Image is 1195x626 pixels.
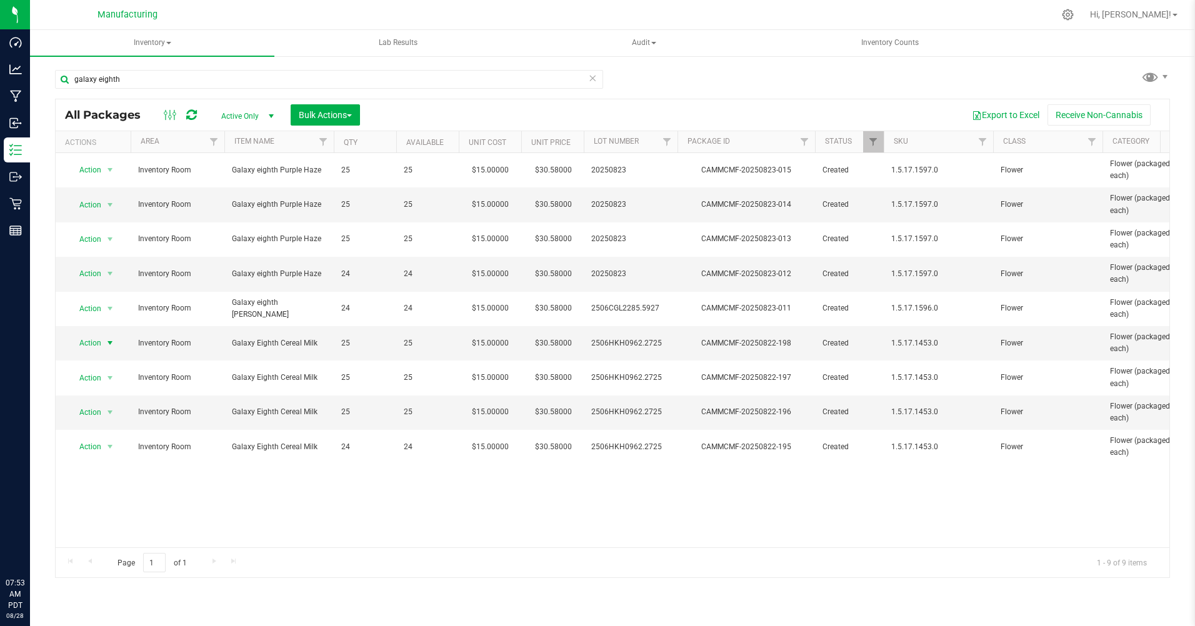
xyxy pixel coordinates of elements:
[404,199,451,211] span: 25
[529,161,578,179] span: $30.58000
[291,104,360,126] button: Bulk Actions
[657,131,677,152] a: Filter
[232,441,326,453] span: Galaxy Eighth Cereal Milk
[276,30,520,56] a: Lab Results
[102,438,118,455] span: select
[138,199,217,211] span: Inventory Room
[531,138,571,147] a: Unit Price
[232,164,326,176] span: Galaxy eighth Purple Haze
[138,406,217,418] span: Inventory Room
[232,337,326,349] span: Galaxy Eighth Cereal Milk
[406,138,444,147] a: Available
[102,369,118,387] span: select
[459,430,521,464] td: $15.00000
[522,30,766,56] a: Audit
[529,334,578,352] span: $30.58000
[459,395,521,430] td: $15.00000
[232,297,326,320] span: Galaxy eighth [PERSON_NAME]
[1001,302,1095,314] span: Flower
[529,369,578,387] span: $30.58000
[676,337,817,349] div: CAMMCMF-20250822-198
[825,137,852,146] a: Status
[138,372,217,384] span: Inventory Room
[1001,372,1095,384] span: Flower
[65,138,126,147] div: Actions
[68,300,102,317] span: Action
[1001,199,1095,211] span: Flower
[232,406,326,418] span: Galaxy Eighth Cereal Milk
[822,441,876,453] span: Created
[676,372,817,384] div: CAMMCMF-20250822-197
[822,302,876,314] span: Created
[1112,137,1149,146] a: Category
[404,406,451,418] span: 25
[591,164,670,176] span: 20250823
[9,63,22,76] inline-svg: Analytics
[794,131,815,152] a: Filter
[1087,553,1157,572] span: 1 - 9 of 9 items
[68,161,102,179] span: Action
[138,441,217,453] span: Inventory Room
[591,372,670,384] span: 2506HKH0962.2725
[232,372,326,384] span: Galaxy Eighth Cereal Milk
[68,196,102,214] span: Action
[529,196,578,214] span: $30.58000
[97,9,157,20] span: Manufacturing
[863,131,884,152] a: Filter
[1001,441,1095,453] span: Flower
[30,30,274,56] a: Inventory
[404,302,451,314] span: 24
[822,268,876,280] span: Created
[299,110,352,120] span: Bulk Actions
[891,199,986,211] span: 1.5.17.1597.0
[1082,131,1102,152] a: Filter
[459,187,521,222] td: $15.00000
[529,403,578,421] span: $30.58000
[822,164,876,176] span: Created
[1003,137,1026,146] a: Class
[404,441,451,453] span: 24
[767,30,1012,56] a: Inventory Counts
[676,441,817,453] div: CAMMCMF-20250822-195
[594,137,639,146] a: Lot Number
[1001,406,1095,418] span: Flower
[107,553,197,572] span: Page of 1
[529,265,578,283] span: $30.58000
[234,137,274,146] a: Item Name
[891,372,986,384] span: 1.5.17.1453.0
[676,302,817,314] div: CAMMCMF-20250823-011
[522,31,766,56] span: Audit
[822,372,876,384] span: Created
[1001,233,1095,245] span: Flower
[341,164,389,176] span: 25
[1001,268,1095,280] span: Flower
[341,406,389,418] span: 25
[1047,104,1151,126] button: Receive Non-Cannabis
[37,524,52,539] iframe: Resource center unread badge
[9,171,22,183] inline-svg: Outbound
[822,337,876,349] span: Created
[964,104,1047,126] button: Export to Excel
[529,438,578,456] span: $30.58000
[9,144,22,156] inline-svg: Inventory
[232,268,326,280] span: Galaxy eighth Purple Haze
[676,268,817,280] div: CAMMCMF-20250823-012
[591,199,670,211] span: 20250823
[68,231,102,248] span: Action
[9,36,22,49] inline-svg: Dashboard
[68,369,102,387] span: Action
[141,137,159,146] a: Area
[138,302,217,314] span: Inventory Room
[313,131,334,152] a: Filter
[459,153,521,187] td: $15.00000
[459,326,521,360] td: $15.00000
[891,268,986,280] span: 1.5.17.1597.0
[102,300,118,317] span: select
[102,265,118,282] span: select
[529,299,578,317] span: $30.58000
[469,138,506,147] a: Unit Cost
[102,404,118,421] span: select
[459,360,521,395] td: $15.00000
[459,257,521,291] td: $15.00000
